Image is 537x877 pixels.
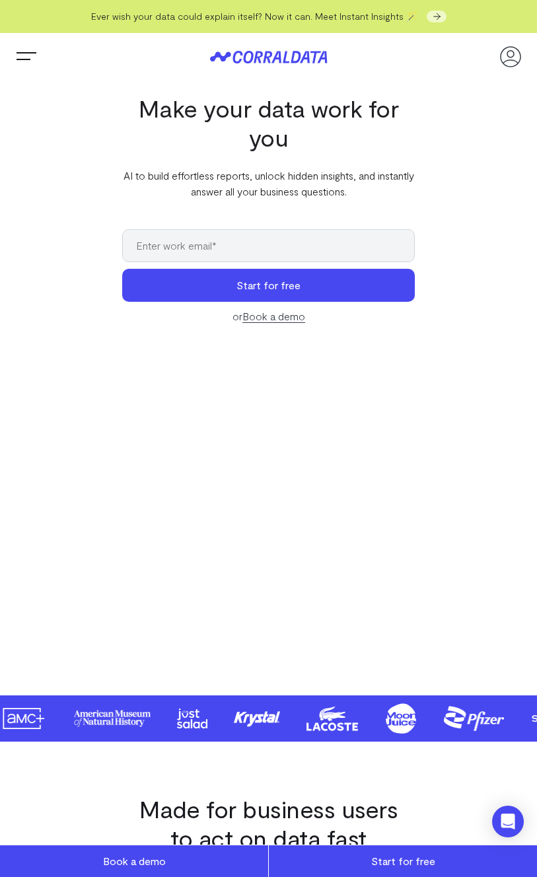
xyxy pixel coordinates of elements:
[122,168,415,199] p: AI to build effortless reports, unlock hidden insights, and instantly answer all your business qu...
[242,310,305,323] a: Book a demo
[129,794,409,853] h2: Made for business users to act on data fast
[122,269,415,302] button: Start for free
[492,806,524,837] div: Open Intercom Messenger
[122,94,415,152] h1: Make your data work for you
[103,855,166,867] span: Book a demo
[269,845,537,877] a: Start for free
[91,11,417,22] span: Ever wish your data could explain itself? Now it can. Meet Instant Insights 🪄
[122,229,415,262] input: Enter work email*
[371,855,435,867] span: Start for free
[122,308,415,324] div: or
[13,44,40,70] button: Trigger Menu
